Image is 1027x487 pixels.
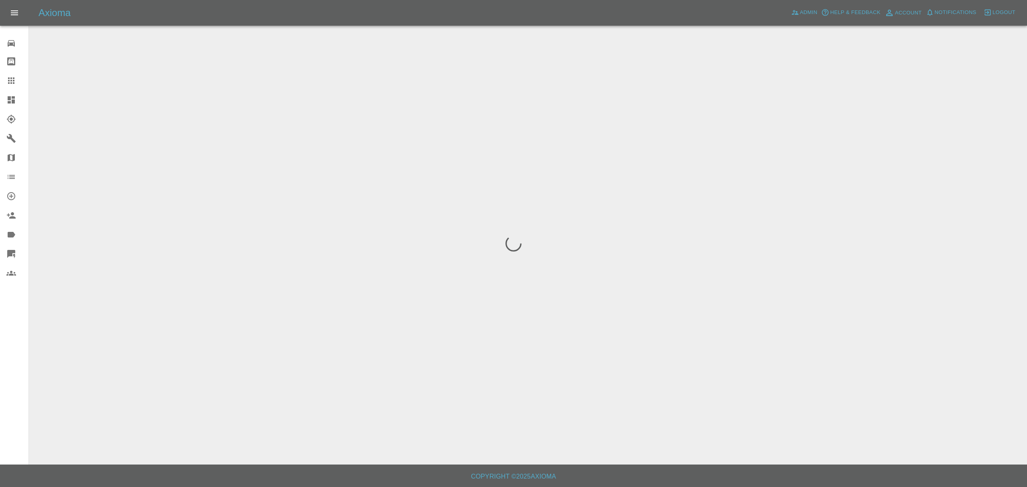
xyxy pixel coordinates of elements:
span: Help & Feedback [830,8,880,17]
span: Logout [992,8,1015,17]
a: Admin [789,6,820,19]
h6: Copyright © 2025 Axioma [6,471,1021,482]
button: Logout [982,6,1017,19]
button: Open drawer [5,3,24,22]
button: Notifications [924,6,978,19]
a: Account [883,6,924,19]
h5: Axioma [39,6,71,19]
span: Admin [800,8,818,17]
span: Account [895,8,922,18]
button: Help & Feedback [819,6,882,19]
span: Notifications [935,8,976,17]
